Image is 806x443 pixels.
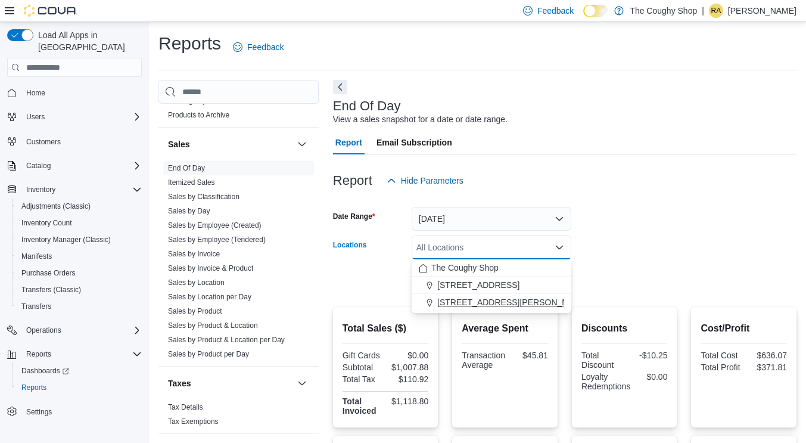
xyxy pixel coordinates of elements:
span: Inventory Manager (Classic) [21,235,111,244]
div: $45.81 [510,351,548,360]
button: Sales [168,138,292,150]
span: Customers [26,137,61,147]
label: Date Range [333,212,375,221]
button: Transfers (Classic) [12,281,147,298]
div: View a sales snapshot for a date or date range. [333,113,508,126]
a: Transfers (Classic) [17,283,86,297]
span: Home [21,85,142,100]
h2: Cost/Profit [701,321,787,336]
button: Customers [2,132,147,150]
button: Inventory [2,181,147,198]
h2: Discounts [581,321,668,336]
span: Reports [21,347,142,361]
div: Subtotal [343,363,383,372]
p: The Coughy Shop [630,4,697,18]
p: | [702,4,704,18]
span: Tax Details [168,402,203,412]
span: Catalog [21,159,142,173]
span: Dashboards [21,366,69,376]
span: Sales by Location per Day [168,292,251,302]
button: Reports [2,346,147,363]
a: Dashboards [17,364,74,378]
span: Tax Exemptions [168,417,219,426]
span: Sales by Invoice [168,249,220,259]
a: Sales by Classification [168,193,239,201]
button: Operations [2,322,147,339]
h3: Sales [168,138,190,150]
h2: Total Sales ($) [343,321,429,336]
a: Sales by Invoice & Product [168,264,253,272]
a: Sales by Invoice [168,250,220,258]
div: Loyalty Redemptions [581,372,631,391]
span: Reports [21,383,46,392]
span: Adjustments (Classic) [21,202,91,211]
p: [PERSON_NAME] [728,4,796,18]
button: Reports [12,379,147,396]
div: $1,007.88 [388,363,428,372]
button: Manifests [12,248,147,265]
div: Gift Cards [343,351,383,360]
span: Customers [21,134,142,148]
div: Sales [158,161,319,366]
a: Settings [21,405,57,419]
span: Users [21,110,142,124]
div: Total Profit [701,363,741,372]
a: Sales by Product per Day [168,350,249,358]
span: Sales by Day [168,206,210,216]
span: Products to Archive [168,110,229,120]
span: Settings [26,407,52,417]
div: $110.92 [388,374,428,384]
span: Adjustments (Classic) [17,199,142,213]
span: Home [26,88,45,98]
div: $1,118.80 [388,396,428,406]
span: The Coughy Shop [431,262,499,274]
span: Inventory Count [21,218,72,228]
button: The Coughy Shop [412,259,571,277]
div: Transaction Average [462,351,505,370]
div: Roberto Apodaca [709,4,723,18]
strong: Total Invoiced [343,396,376,416]
label: Locations [333,240,367,250]
a: Home [21,86,50,100]
button: Catalog [21,159,55,173]
a: Sales by Employee (Tendered) [168,236,266,244]
button: [STREET_ADDRESS] [412,277,571,294]
span: Load All Apps in [GEOGRAPHIC_DATA] [33,29,142,53]
h3: Taxes [168,377,191,389]
span: Reports [17,380,142,395]
span: Operations [21,323,142,337]
span: Users [26,112,45,122]
span: Dashboards [17,364,142,378]
img: Cova [24,5,77,17]
span: Transfers (Classic) [17,283,142,297]
span: Sales by Product [168,306,222,316]
span: Inventory [21,182,142,197]
button: [STREET_ADDRESS][PERSON_NAME] [412,294,571,311]
span: Inventory [26,185,55,194]
span: Hide Parameters [401,175,463,187]
span: Sales by Location [168,278,225,287]
button: Taxes [168,377,292,389]
span: Purchase Orders [21,268,76,278]
a: Sales by Product & Location per Day [168,336,285,344]
button: Sales [295,137,309,151]
span: Sales by Invoice & Product [168,264,253,273]
span: Settings [21,404,142,419]
div: $0.00 [635,372,667,382]
div: Taxes [158,400,319,433]
a: Reports [17,380,51,395]
button: Purchase Orders [12,265,147,281]
span: Operations [26,326,61,335]
a: Inventory Manager (Classic) [17,233,116,247]
span: Email Subscription [376,131,452,154]
span: [STREET_ADDRESS][PERSON_NAME] [437,296,589,308]
input: Dark Mode [583,5,608,17]
div: Total Discount [581,351,622,370]
span: Feedback [537,5,574,17]
span: Feedback [247,41,284,53]
button: Adjustments (Classic) [12,198,147,215]
a: Inventory Count [17,216,77,230]
button: Home [2,84,147,101]
a: Manifests [17,249,57,264]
